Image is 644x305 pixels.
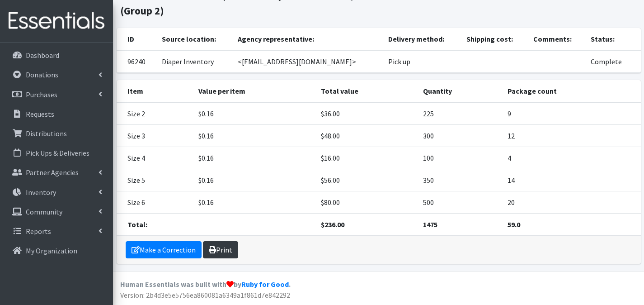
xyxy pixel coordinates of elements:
td: 300 [418,125,502,147]
a: Partner Agencies [4,163,109,181]
th: Package count [502,80,641,102]
a: Make a Correction [126,241,202,258]
td: $16.00 [315,147,418,169]
a: Print [203,241,238,258]
td: 225 [418,102,502,125]
td: 500 [418,191,502,214]
td: $0.16 [193,102,315,125]
p: Community [26,207,62,216]
a: Pick Ups & Deliveries [4,144,109,162]
td: 20 [502,191,641,214]
a: Inventory [4,183,109,201]
td: $0.16 [193,147,315,169]
p: Dashboard [26,51,59,60]
td: 96240 [117,50,157,73]
p: Partner Agencies [26,168,79,177]
p: Distributions [26,129,67,138]
th: Shipping cost: [461,28,528,50]
a: Requests [4,105,109,123]
td: 9 [502,102,641,125]
p: My Organization [26,246,77,255]
td: Complete [585,50,640,73]
p: Reports [26,227,51,236]
a: Donations [4,66,109,84]
p: Inventory [26,188,56,197]
img: HumanEssentials [4,6,109,36]
a: Ruby for Good [241,280,289,289]
th: Source location: [156,28,232,50]
th: Item [117,80,193,102]
a: Purchases [4,86,109,104]
a: Community [4,203,109,221]
th: Agency representative: [232,28,383,50]
th: Delivery method: [383,28,461,50]
td: Size 5 [117,169,193,191]
strong: Total: [127,220,147,229]
td: $48.00 [315,125,418,147]
th: Total value [315,80,418,102]
td: $80.00 [315,191,418,214]
th: Status: [585,28,640,50]
td: 100 [418,147,502,169]
td: 350 [418,169,502,191]
td: Size 6 [117,191,193,214]
p: Requests [26,110,54,119]
th: Quantity [418,80,502,102]
strong: $236.00 [321,220,344,229]
th: Value per item [193,80,315,102]
p: Pick Ups & Deliveries [26,148,89,157]
td: Pick up [383,50,461,73]
td: 12 [502,125,641,147]
p: Donations [26,70,58,79]
span: Version: 2b4d3e5e5756ea860081a6349a1f861d7e842292 [120,291,290,300]
td: $36.00 [315,102,418,125]
td: 4 [502,147,641,169]
td: Size 2 [117,102,193,125]
td: Size 3 [117,125,193,147]
p: Purchases [26,90,57,99]
a: Distributions [4,124,109,143]
a: My Organization [4,242,109,260]
th: Comments: [528,28,585,50]
td: $0.16 [193,191,315,214]
td: Diaper Inventory [156,50,232,73]
a: Reports [4,222,109,240]
strong: Human Essentials was built with by . [120,280,291,289]
strong: 1475 [423,220,437,229]
td: Size 4 [117,147,193,169]
td: $56.00 [315,169,418,191]
th: ID [117,28,157,50]
td: 14 [502,169,641,191]
td: $0.16 [193,169,315,191]
td: <[EMAIL_ADDRESS][DOMAIN_NAME]> [232,50,383,73]
a: Dashboard [4,46,109,64]
strong: 59.0 [508,220,520,229]
td: $0.16 [193,125,315,147]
